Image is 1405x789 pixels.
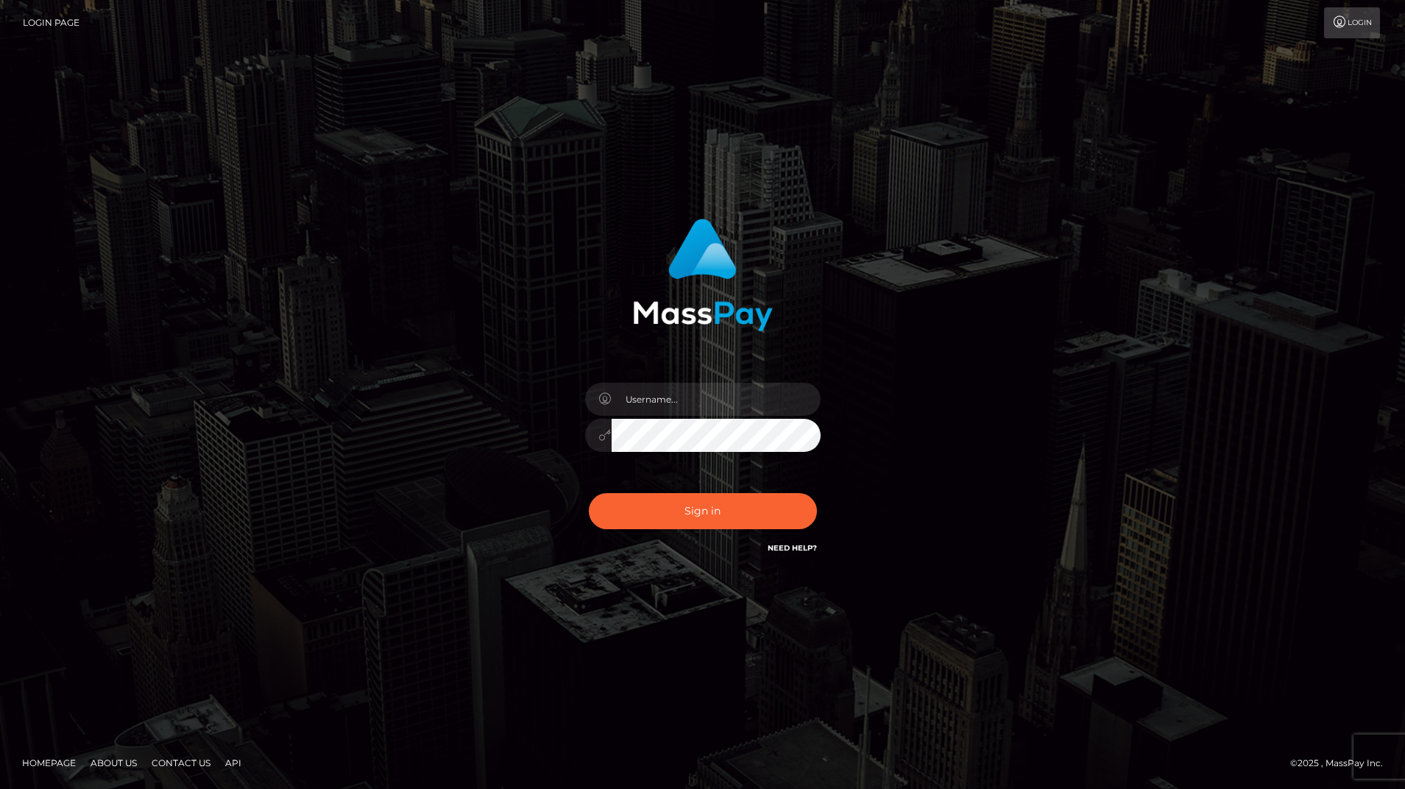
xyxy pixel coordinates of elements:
[633,219,773,331] img: MassPay Login
[85,751,143,774] a: About Us
[612,383,821,416] input: Username...
[1290,755,1394,771] div: © 2025 , MassPay Inc.
[219,751,247,774] a: API
[23,7,79,38] a: Login Page
[768,543,817,553] a: Need Help?
[146,751,216,774] a: Contact Us
[1324,7,1380,38] a: Login
[589,493,817,529] button: Sign in
[16,751,82,774] a: Homepage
